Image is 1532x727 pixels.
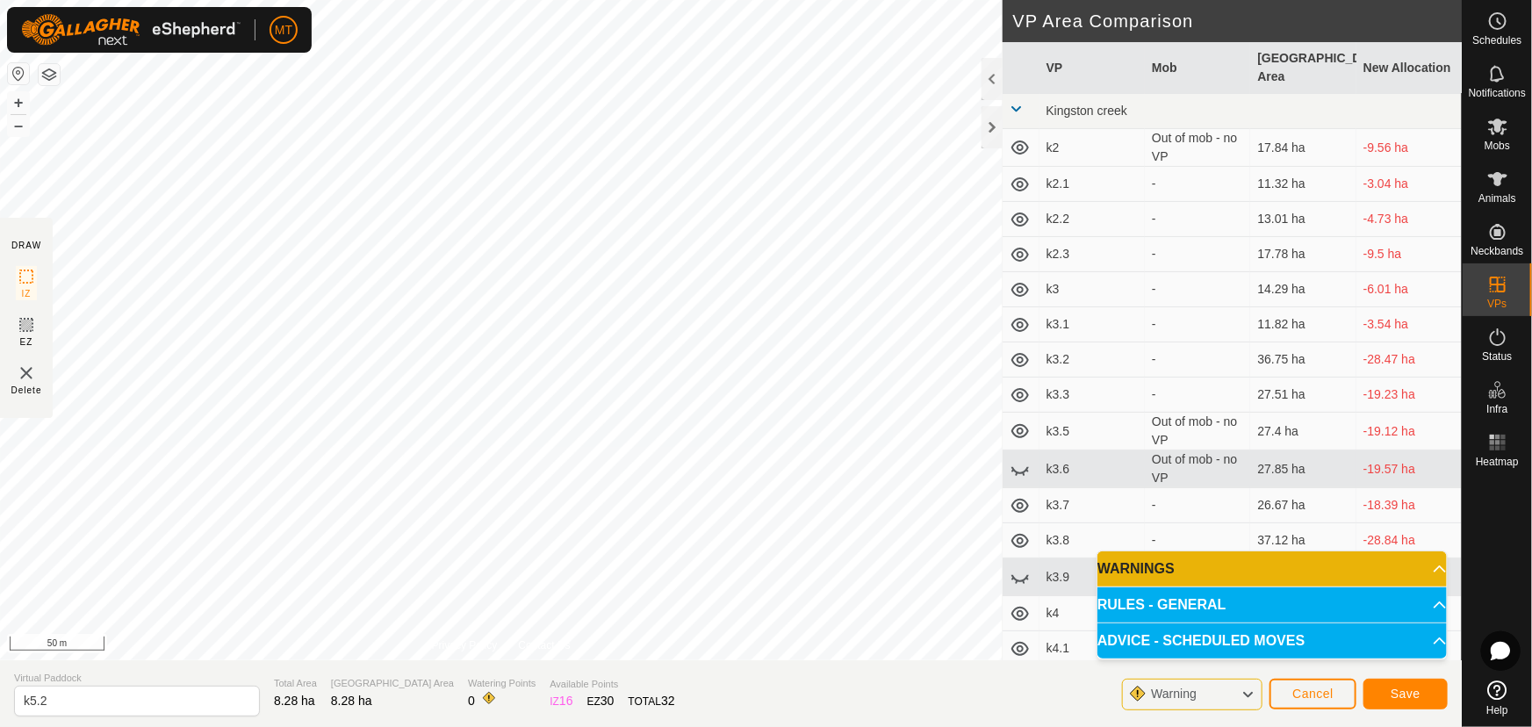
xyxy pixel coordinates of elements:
td: 13.01 ha [1250,202,1356,237]
span: RULES - GENERAL [1097,598,1226,612]
td: -4.73 ha [1356,202,1462,237]
span: Available Points [550,677,674,692]
th: [GEOGRAPHIC_DATA] Area [1250,42,1356,94]
button: Map Layers [39,64,60,85]
span: Warning [1151,687,1197,701]
th: New Allocation [1356,42,1462,94]
td: -19.12 ha [1356,413,1462,450]
td: -28.47 ha [1356,342,1462,378]
span: Cancel [1292,687,1334,701]
button: Save [1363,679,1448,709]
td: 17.78 ha [1250,237,1356,272]
td: -6.01 ha [1356,272,1462,307]
span: Status [1482,351,1512,362]
span: Total Area [274,676,317,691]
span: Heatmap [1476,457,1519,467]
td: k4.1 [1039,631,1145,666]
td: -9.5 ha [1356,237,1462,272]
td: k3.5 [1039,413,1145,450]
span: 8.28 ha [274,694,315,708]
td: -18.39 ha [1356,488,1462,523]
div: - [1152,350,1243,369]
button: – [8,115,29,136]
span: Animals [1478,193,1516,204]
h2: VP Area Comparison [1013,11,1463,32]
th: Mob [1145,42,1250,94]
td: k2.2 [1039,202,1145,237]
td: k4 [1039,596,1145,631]
td: k3.2 [1039,342,1145,378]
td: k2 [1039,129,1145,167]
span: Save [1391,687,1421,701]
a: Help [1463,673,1532,723]
span: Infra [1486,404,1507,414]
span: 30 [601,694,615,708]
span: Kingston creek [1047,104,1128,118]
img: Gallagher Logo [21,14,241,46]
td: -3.54 ha [1356,307,1462,342]
span: [GEOGRAPHIC_DATA] Area [331,676,454,691]
span: WARNINGS [1097,562,1175,576]
span: Schedules [1472,35,1521,46]
span: Virtual Paddock [14,671,260,686]
td: -3.04 ha [1356,167,1462,202]
td: -19.57 ha [1356,450,1462,488]
p-accordion-header: ADVICE - SCHEDULED MOVES [1097,623,1447,659]
div: - [1152,385,1243,404]
span: MT [275,21,292,40]
span: 32 [661,694,675,708]
button: + [8,92,29,113]
span: Mobs [1485,140,1510,151]
div: - [1152,245,1243,263]
a: Contact Us [518,637,570,653]
div: Out of mob - no VP [1152,413,1243,450]
td: 27.51 ha [1250,378,1356,413]
div: Out of mob - no VP [1152,450,1243,487]
div: - [1152,315,1243,334]
div: IZ [550,692,572,710]
td: 11.32 ha [1250,167,1356,202]
button: Reset Map [8,63,29,84]
button: Cancel [1269,679,1356,709]
div: EZ [587,692,615,710]
td: 14.29 ha [1250,272,1356,307]
span: Neckbands [1471,246,1523,256]
span: 8.28 ha [331,694,372,708]
td: -19.23 ha [1356,378,1462,413]
span: Help [1486,705,1508,716]
div: - [1152,210,1243,228]
td: 27.4 ha [1250,413,1356,450]
div: DRAW [11,239,41,252]
span: 16 [559,694,573,708]
td: k3.8 [1039,523,1145,558]
td: 37.12 ha [1250,523,1356,558]
td: 27.85 ha [1250,450,1356,488]
a: Privacy Policy [432,637,498,653]
td: -28.84 ha [1356,523,1462,558]
th: VP [1039,42,1145,94]
div: TOTAL [629,692,675,710]
td: k3.6 [1039,450,1145,488]
div: - [1152,531,1243,550]
td: 11.82 ha [1250,307,1356,342]
td: -9.56 ha [1356,129,1462,167]
span: Delete [11,384,42,397]
div: - [1152,280,1243,299]
div: Out of mob - no VP [1152,129,1243,166]
span: VPs [1487,299,1507,309]
div: - [1152,496,1243,515]
span: ADVICE - SCHEDULED MOVES [1097,634,1305,648]
td: 17.84 ha [1250,129,1356,167]
div: - [1152,175,1243,193]
span: Notifications [1469,88,1526,98]
td: 36.75 ha [1250,342,1356,378]
td: k3 [1039,272,1145,307]
td: k3.9 [1039,558,1145,596]
img: VP [16,363,37,384]
p-accordion-header: WARNINGS [1097,551,1447,587]
td: k2.1 [1039,167,1145,202]
span: IZ [22,287,32,300]
span: EZ [20,335,33,349]
span: 0 [468,694,475,708]
td: 26.67 ha [1250,488,1356,523]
